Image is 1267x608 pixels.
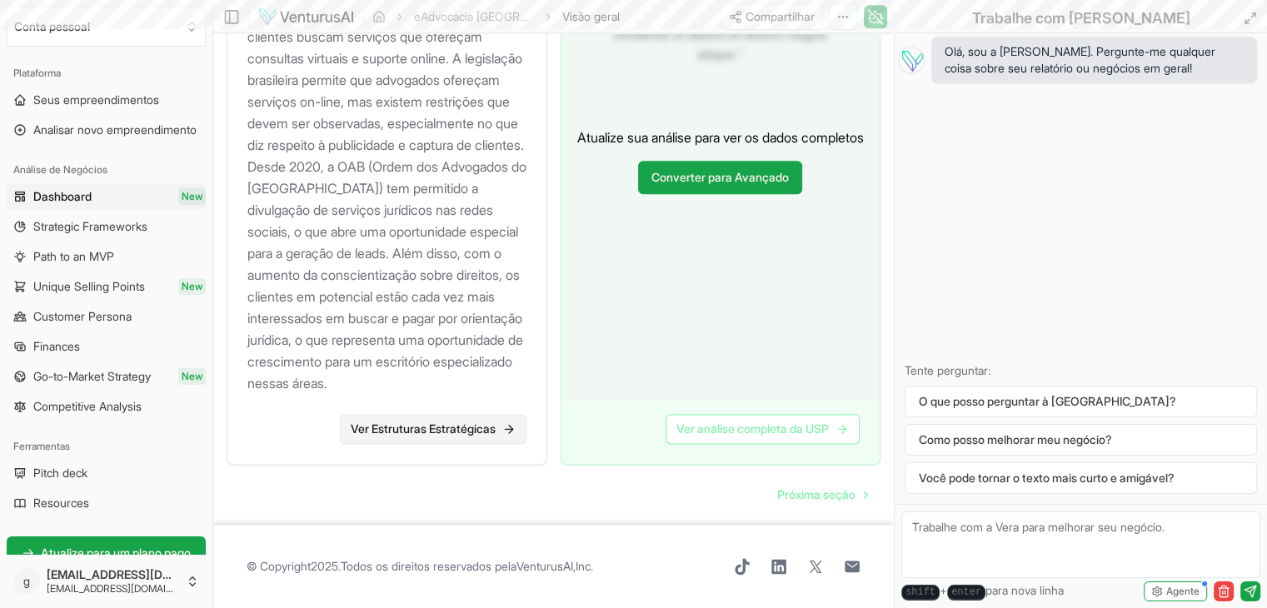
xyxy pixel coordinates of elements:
[985,583,1064,597] font: para nova linha
[777,487,855,501] font: Próxima seção
[33,398,142,415] span: Competitive Analysis
[311,559,341,573] font: 2025.
[651,170,789,184] font: Converter para Avançado
[901,585,940,601] kbd: shift
[33,248,114,265] span: Path to an MVP
[638,161,802,194] a: Converter para Avançado
[905,462,1257,494] button: Você pode tornar o texto mais curto e amigável?
[7,363,206,390] a: Go-to-Market StrategyNew
[7,213,206,240] a: Strategic Frameworks
[576,559,593,573] font: Inc.
[7,536,206,570] a: Atualize para um plano pago
[33,122,197,137] font: Analisar novo empreendimento
[33,465,87,481] span: Pitch deck
[898,47,925,73] img: Vera
[7,333,206,360] a: Finances
[676,421,829,436] font: Ver análise completa da USP
[905,363,990,377] font: Tente perguntar:
[7,561,206,601] button: g[EMAIL_ADDRESS][DOMAIN_NAME][EMAIL_ADDRESS][DOMAIN_NAME]
[178,368,206,385] span: New
[7,393,206,420] a: Competitive Analysis
[7,243,206,270] a: Path to an MVP
[945,44,1215,75] font: Olá, sou a [PERSON_NAME]. Pergunte-me qualquer coisa sobre seu relatório ou negócios em geral!
[764,478,880,511] a: Ir para a próxima página
[516,559,576,573] a: VenturusAI,
[919,432,1112,446] font: Como posso melhorar meu negócio?
[7,183,206,210] a: DashboardNew
[341,559,516,573] font: Todos os direitos reservados pela
[33,495,89,511] span: Resources
[47,567,245,581] font: [EMAIL_ADDRESS][DOMAIN_NAME]
[577,129,864,146] font: Atualize sua análise para ver os dados completos
[905,424,1257,456] button: Como posso melhorar meu negócio?
[764,478,880,511] nav: paginação
[13,163,107,176] font: Análise de Negócios
[905,386,1257,417] button: O que posso perguntar à [GEOGRAPHIC_DATA]?
[33,308,132,325] span: Customer Persona
[33,278,145,295] span: Unique Selling Points
[13,67,61,79] font: Plataforma
[919,394,1176,408] font: O que posso perguntar à [GEOGRAPHIC_DATA]?
[351,421,496,436] font: Ver Estruturas Estratégicas
[7,87,206,113] a: Seus empreendimentos
[1166,585,1200,597] font: Agente
[340,414,526,444] a: Ver Estruturas Estratégicas
[7,460,206,486] a: Pitch deck
[178,188,206,205] span: New
[23,574,30,588] font: g
[7,117,206,143] a: Analisar novo empreendimento
[33,92,159,107] font: Seus empreendimentos
[247,559,311,573] font: © Copyright
[7,490,206,516] a: Resources
[7,273,206,300] a: Unique Selling PointsNew
[41,546,191,560] font: Atualize para um plano pago
[178,278,206,295] span: New
[947,585,985,601] kbd: enter
[666,414,860,444] a: Ver análise completa da USP
[1144,581,1207,601] button: Agente
[33,368,151,385] span: Go-to-Market Strategy
[33,338,80,355] span: Finances
[919,471,1175,485] font: Você pode tornar o texto mais curto e amigável?
[7,303,206,330] a: Customer Persona
[47,582,209,595] font: [EMAIL_ADDRESS][DOMAIN_NAME]
[33,188,92,205] span: Dashboard
[13,440,70,452] font: Ferramentas
[33,218,147,235] span: Strategic Frameworks
[940,583,947,597] font: +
